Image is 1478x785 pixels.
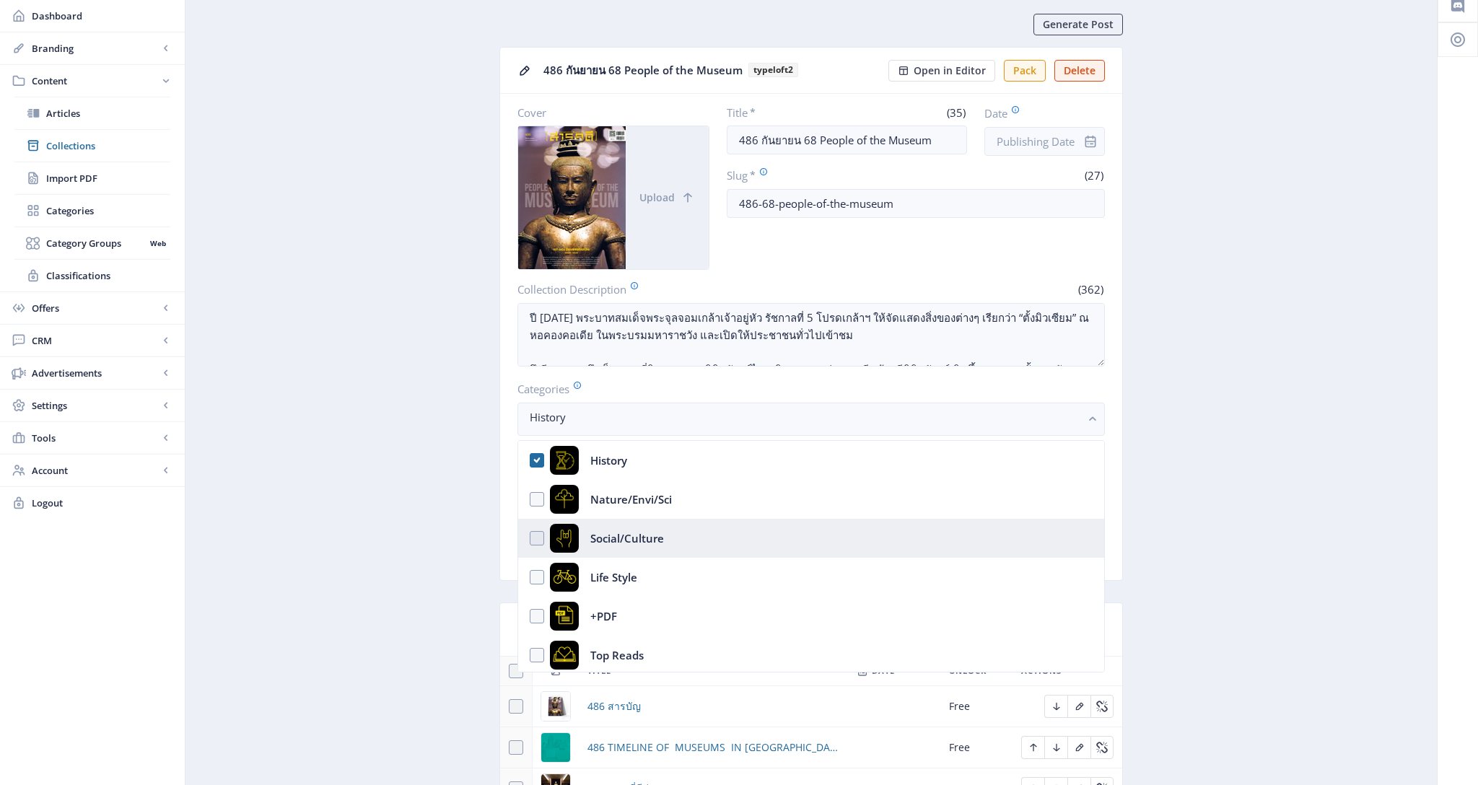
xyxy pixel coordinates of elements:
[748,63,798,77] b: typeloft2
[541,692,570,721] img: 9419eef4-f1ff-401f-b2d8-309bcd6de809.png
[590,485,672,514] div: Nature/Envi/Sci
[517,403,1105,436] button: History
[1090,698,1114,712] a: Edit page
[940,686,1013,727] td: Free
[32,496,173,510] span: Logout
[32,41,159,56] span: Branding
[914,65,986,76] span: Open in Editor
[550,641,579,670] img: cca92d83-425c-4bf5-9de9-f6d7bcfd991d.jpg
[1083,168,1105,183] span: (27)
[550,446,579,475] img: 80711f90-29c4-42a6-a930-1c600fea05ca.jpg
[32,9,173,23] span: Dashboard
[14,162,170,194] a: Import PDF
[517,381,1093,397] label: Categories
[14,130,170,162] a: Collections
[727,189,1106,218] input: this-is-how-a-slug-looks-like
[32,463,159,478] span: Account
[14,227,170,259] a: Category GroupsWeb
[14,260,170,291] a: Classifications
[626,126,709,269] button: Upload
[543,59,880,82] div: 486 กันยายน 68 People of the Museum
[1083,134,1098,149] nb-icon: info
[541,733,570,762] img: 6b50915f-3ddd-4a9d-8a39-ab78c05965bc.png
[550,602,579,631] img: e3038f9c-7de9-4413-88f6-a857b3a3fa88.jpg
[945,105,967,120] span: (35)
[590,602,617,631] div: +PDF
[14,97,170,129] a: Articles
[590,446,627,475] div: History
[727,167,910,183] label: Slug
[1043,19,1114,30] span: Generate Post
[46,106,170,120] span: Articles
[550,485,579,514] img: c87dfe88-8ea0-49fb-8c58-4e3b149598ae.jpg
[590,563,637,592] div: Life Style
[46,268,170,283] span: Classifications
[727,105,841,120] label: Title
[517,281,805,297] label: Collection Description
[32,301,159,315] span: Offers
[1076,282,1105,297] span: (362)
[984,105,1093,121] label: Date
[590,524,664,553] div: Social/Culture
[727,126,968,154] input: Type Collection Title ...
[1033,14,1123,35] button: Generate Post
[984,127,1105,156] input: Publishing Date
[32,333,159,348] span: CRM
[1067,698,1090,712] a: Edit page
[46,236,145,250] span: Category Groups
[46,203,170,218] span: Categories
[1044,698,1067,712] a: Edit page
[1004,60,1046,82] button: Pack
[530,408,1081,426] nb-select-label: History
[46,171,170,185] span: Import PDF
[32,398,159,413] span: Settings
[550,563,579,592] img: f82c0dc5-42d4-471a-9fed-2d9d1a83fd53.jpg
[517,105,698,120] label: Cover
[32,74,159,88] span: Content
[32,431,159,445] span: Tools
[14,195,170,227] a: Categories
[1054,60,1105,82] button: Delete
[940,727,1013,768] td: Free
[32,366,159,380] span: Advertisements
[550,524,579,553] img: e0bac776-fc2c-4c87-9493-75445400a548.jpg
[145,236,170,250] nb-badge: Web
[639,192,675,203] span: Upload
[587,698,641,715] a: 486 สารบัญ
[590,641,644,670] div: Top Reads
[888,60,995,82] button: Open in Editor
[46,139,170,153] span: Collections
